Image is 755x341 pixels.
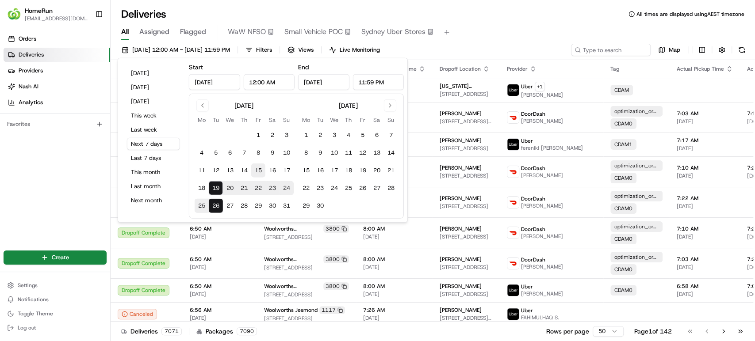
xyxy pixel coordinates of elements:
span: [STREET_ADDRESS] [440,172,493,179]
button: +1 [535,82,545,91]
span: DoorDash [521,226,545,233]
button: Go to previous month [196,99,209,112]
div: Deliveries [121,327,182,336]
span: CDAM0 [614,120,632,127]
span: DoorDash [521,165,545,172]
button: Log out [4,322,107,334]
img: doordash_logo_v2.png [507,112,519,123]
button: 19 [209,181,223,195]
span: Woolworths [GEOGRAPHIC_DATA] (VDOS) [264,225,322,232]
button: 7 [384,128,398,142]
th: Sunday [280,115,294,125]
span: CDAM0 [614,266,632,273]
th: Tuesday [209,115,223,125]
span: Sydney Uber Stores [361,27,425,37]
button: 6 [223,146,237,160]
span: [PERSON_NAME] [440,307,482,314]
button: 29 [251,199,265,213]
span: 6:50 AM [190,225,250,232]
span: [PERSON_NAME] [521,202,563,209]
button: Last week [127,124,180,136]
button: Views [284,44,318,56]
span: Tag [610,65,619,72]
span: Uber [521,307,533,314]
span: 8:00 AM [363,225,425,232]
button: 15 [251,163,265,178]
button: [DATE] [127,95,180,108]
button: 4 [341,128,356,142]
span: DoorDash [521,110,545,117]
img: doordash_logo_v2.png [507,166,519,178]
span: [DATE] [363,314,425,322]
button: 19 [356,163,370,178]
span: 6:50 AM [190,256,250,263]
span: Nash AI [19,83,38,91]
span: 7:26 AM [363,307,425,314]
button: 21 [384,163,398,178]
img: uber-new-logo.jpeg [507,308,519,320]
button: 10 [327,146,341,160]
span: [STREET_ADDRESS] [264,234,349,241]
span: Uber [521,283,533,290]
span: CDAM0 [614,174,632,182]
button: 30 [313,199,327,213]
span: optimization_order_unassigned [614,108,659,115]
button: 10 [280,146,294,160]
button: 22 [251,181,265,195]
button: 30 [265,199,280,213]
button: [DATE] [127,67,180,80]
th: Sunday [384,115,398,125]
span: fereniki [PERSON_NAME] [521,144,583,152]
span: [STREET_ADDRESS] [440,291,493,298]
div: Canceled [118,309,157,319]
label: Start [189,63,203,71]
span: Analytics [19,99,43,106]
button: 27 [223,199,237,213]
span: [STREET_ADDRESS] [440,264,493,271]
span: CDAM0 [614,287,632,294]
a: Nash AI [4,80,110,94]
button: This month [127,166,180,178]
span: All times are displayed using AEST timezone [636,11,744,18]
span: 8:00 AM [363,283,425,290]
span: [STREET_ADDRESS] [440,145,493,152]
a: Providers [4,64,110,78]
button: 11 [195,163,209,178]
span: [PERSON_NAME] [521,117,563,125]
span: Create [52,254,69,261]
div: 7090 [237,327,257,335]
span: [DATE] [363,291,425,298]
span: Toggle Theme [18,310,53,317]
img: doordash_logo_v2.png [507,227,519,239]
div: 3800 [323,282,349,290]
span: Notifications [18,296,49,303]
span: Woolworths [GEOGRAPHIC_DATA] (VDOS) [264,283,322,290]
img: HomeRun [7,7,21,21]
button: 1 [299,128,313,142]
button: Create [4,250,107,265]
span: [DATE] [677,264,733,271]
input: Type to search [571,44,651,56]
button: 20 [370,163,384,178]
span: optimization_order_unassigned [614,254,659,261]
input: Time [353,74,404,90]
span: [DATE] [677,233,733,240]
button: Live Monitoring [325,44,384,56]
button: Settings [4,279,107,292]
button: 8 [299,146,313,160]
span: [STREET_ADDRESS][PERSON_NAME] [440,314,493,322]
span: Orders [19,35,36,43]
span: [DATE] [190,291,250,298]
button: 16 [265,163,280,178]
input: Date [298,74,349,90]
span: 7:10 AM [677,164,733,171]
button: 6 [370,128,384,142]
span: Dropoff Location [440,65,481,72]
button: Toggle Theme [4,307,107,320]
button: 25 [195,199,209,213]
span: Views [298,46,314,54]
span: 6:58 AM [677,283,733,290]
button: HomeRunHomeRun[EMAIL_ADDRESS][DOMAIN_NAME] [4,4,92,25]
button: 15 [299,163,313,178]
span: WaW NFSO [228,27,266,37]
